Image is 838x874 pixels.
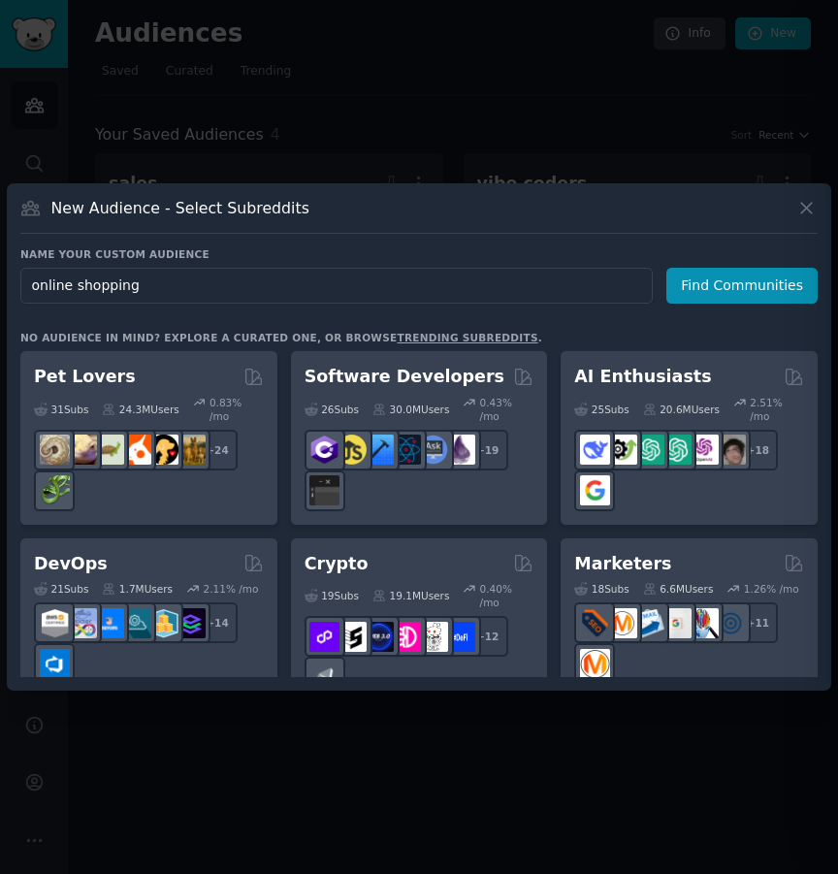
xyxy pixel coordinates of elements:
img: chatgpt_promptDesign [634,435,664,465]
h2: Pet Lovers [34,365,136,389]
div: + 18 [737,430,778,470]
h3: Name your custom audience [20,247,818,261]
h3: New Audience - Select Subreddits [51,198,309,218]
img: cockatiel [121,435,151,465]
div: 1.26 % /mo [744,582,799,596]
img: 0xPolygon [309,622,339,652]
div: 25 Sub s [574,396,628,423]
img: AWS_Certified_Experts [40,608,70,638]
img: herpetology [40,475,70,505]
input: Pick a short name, like "Digital Marketers" or "Movie-Goers" [20,268,653,304]
img: csharp [309,435,339,465]
img: turtle [94,435,124,465]
div: 26 Sub s [305,396,359,423]
div: 2.51 % /mo [750,396,804,423]
button: Find Communities [666,268,818,304]
img: bigseo [580,608,610,638]
div: 6.6M Users [643,582,714,596]
div: 30.0M Users [372,396,449,423]
div: 24.3M Users [102,396,178,423]
div: + 11 [737,602,778,643]
h2: Software Developers [305,365,504,389]
img: CryptoNews [418,622,448,652]
h2: Marketers [574,552,671,576]
div: 19.1M Users [372,582,449,609]
img: azuredevops [40,649,70,679]
img: dogbreed [176,435,206,465]
img: AItoolsCatalog [607,435,637,465]
div: No audience in mind? Explore a curated one, or browse . [20,331,542,344]
img: content_marketing [580,649,610,679]
img: OnlineMarketing [716,608,746,638]
h2: AI Enthusiasts [574,365,711,389]
div: 21 Sub s [34,582,88,596]
img: leopardgeckos [67,435,97,465]
div: 1.7M Users [102,582,173,596]
img: OpenAIDev [689,435,719,465]
img: ArtificalIntelligence [716,435,746,465]
a: trending subreddits [397,332,537,343]
div: 0.83 % /mo [209,396,264,423]
img: AskComputerScience [418,435,448,465]
img: Emailmarketing [634,608,664,638]
h2: Crypto [305,552,369,576]
img: MarketingResearch [689,608,719,638]
div: + 14 [197,602,238,643]
div: 18 Sub s [574,582,628,596]
img: software [309,475,339,505]
img: defi_ [445,622,475,652]
img: web3 [364,622,394,652]
img: googleads [661,608,692,638]
div: 20.6M Users [643,396,720,423]
img: AskMarketing [607,608,637,638]
img: iOSProgramming [364,435,394,465]
img: Docker_DevOps [67,608,97,638]
img: PetAdvice [148,435,178,465]
img: ethfinance [309,663,339,693]
img: defiblockchain [391,622,421,652]
div: + 12 [467,616,508,657]
h2: DevOps [34,552,108,576]
div: + 19 [467,430,508,470]
img: reactnative [391,435,421,465]
img: PlatformEngineers [176,608,206,638]
div: 0.43 % /mo [480,396,534,423]
img: GoogleGeminiAI [580,475,610,505]
div: 31 Sub s [34,396,88,423]
img: platformengineering [121,608,151,638]
div: 0.40 % /mo [480,582,534,609]
div: + 24 [197,430,238,470]
img: DevOpsLinks [94,608,124,638]
img: aws_cdk [148,608,178,638]
div: 2.11 % /mo [204,582,259,596]
img: ballpython [40,435,70,465]
img: DeepSeek [580,435,610,465]
img: ethstaker [337,622,367,652]
div: 19 Sub s [305,582,359,609]
img: elixir [445,435,475,465]
img: learnjavascript [337,435,367,465]
img: chatgpt_prompts_ [661,435,692,465]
